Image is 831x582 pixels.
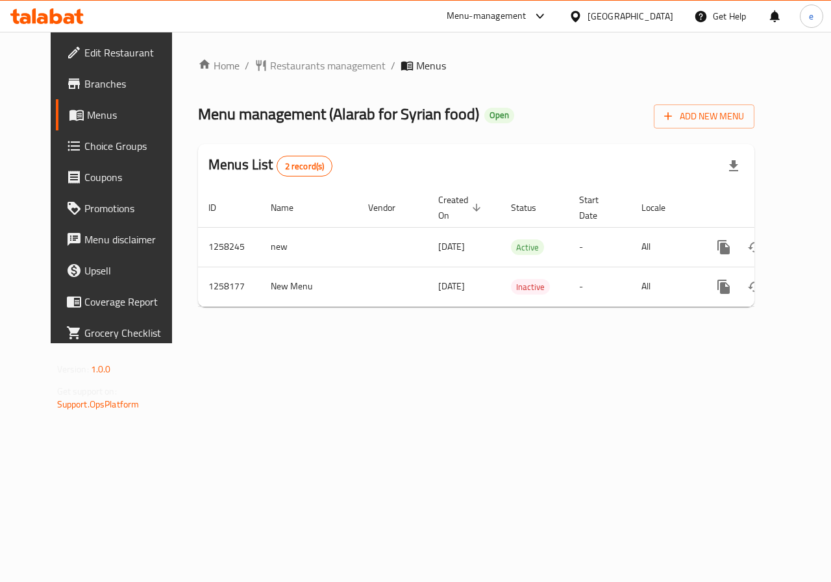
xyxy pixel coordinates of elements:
[56,130,190,162] a: Choice Groups
[84,263,179,278] span: Upsell
[569,267,631,306] td: -
[739,271,771,302] button: Change Status
[84,325,179,341] span: Grocery Checklist
[511,279,550,295] div: Inactive
[260,227,358,267] td: new
[447,8,527,24] div: Menu-management
[511,200,553,215] span: Status
[391,58,395,73] li: /
[84,232,179,247] span: Menu disclaimer
[208,155,332,176] h2: Menus List
[57,396,140,413] a: Support.OpsPlatform
[84,45,179,60] span: Edit Restaurant
[484,110,514,121] span: Open
[579,192,615,223] span: Start Date
[654,104,754,128] button: Add New Menu
[57,383,117,400] span: Get support on:
[718,151,749,182] div: Export file
[87,107,179,123] span: Menus
[438,278,465,295] span: [DATE]
[277,156,333,176] div: Total records count
[57,361,89,378] span: Version:
[254,58,386,73] a: Restaurants management
[84,200,179,216] span: Promotions
[56,286,190,317] a: Coverage Report
[56,317,190,348] a: Grocery Checklist
[631,227,698,267] td: All
[511,240,544,255] span: Active
[484,108,514,123] div: Open
[198,99,479,128] span: Menu management ( Alarab for Syrian food )
[271,200,310,215] span: Name
[416,58,446,73] span: Menus
[84,138,179,154] span: Choice Groups
[511,280,550,295] span: Inactive
[270,58,386,73] span: Restaurants management
[56,224,190,255] a: Menu disclaimer
[198,227,260,267] td: 1258245
[56,37,190,68] a: Edit Restaurant
[198,58,754,73] nav: breadcrumb
[569,227,631,267] td: -
[84,76,179,91] span: Branches
[368,200,412,215] span: Vendor
[708,232,739,263] button: more
[56,193,190,224] a: Promotions
[438,238,465,255] span: [DATE]
[588,9,673,23] div: [GEOGRAPHIC_DATA]
[664,108,744,125] span: Add New Menu
[91,361,111,378] span: 1.0.0
[84,294,179,309] span: Coverage Report
[809,9,813,23] span: e
[56,255,190,286] a: Upsell
[245,58,249,73] li: /
[56,99,190,130] a: Menus
[84,169,179,185] span: Coupons
[208,200,233,215] span: ID
[631,267,698,306] td: All
[260,267,358,306] td: New Menu
[438,192,485,223] span: Created On
[739,232,771,263] button: Change Status
[56,162,190,193] a: Coupons
[198,267,260,306] td: 1258177
[56,68,190,99] a: Branches
[277,160,332,173] span: 2 record(s)
[708,271,739,302] button: more
[641,200,682,215] span: Locale
[198,58,240,73] a: Home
